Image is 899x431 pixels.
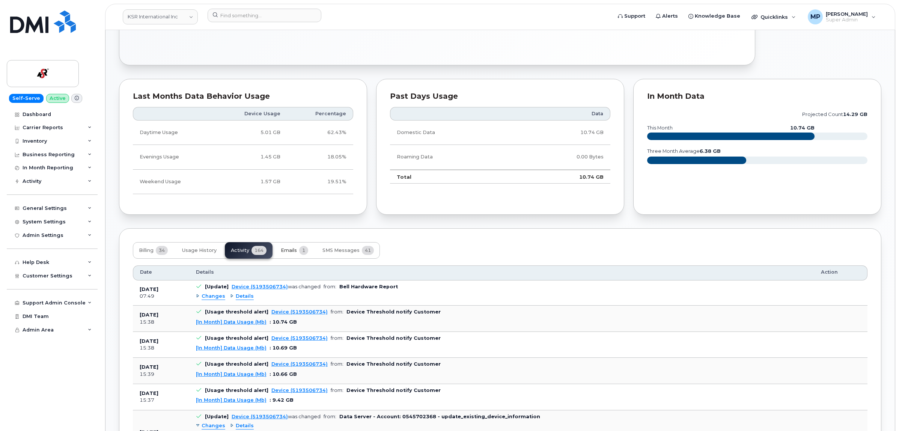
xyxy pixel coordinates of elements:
[802,112,867,117] text: projected count
[214,170,287,194] td: 1.57 GB
[843,112,867,117] tspan: 14.29 GB
[140,371,182,378] div: 15:39
[826,11,868,17] span: [PERSON_NAME]
[271,309,328,315] a: Device (5193506734)
[513,121,610,145] td: 10.74 GB
[390,121,513,145] td: Domestic Data
[236,422,254,429] span: Details
[647,93,867,100] div: In Month Data
[287,107,353,121] th: Percentage
[362,246,374,255] span: 41
[140,319,182,326] div: 15:38
[205,414,229,419] b: [Update]
[790,125,815,131] text: 10.74 GB
[236,293,254,300] span: Details
[287,121,353,145] td: 62.43%
[232,414,288,419] a: Device (5193506734)
[133,121,214,145] td: Daytime Usage
[287,170,353,194] td: 19.51%
[331,387,343,393] span: from:
[695,12,740,20] span: Knowledge Base
[140,345,182,351] div: 15:38
[760,14,788,20] span: Quicklinks
[205,284,229,289] b: [Update]
[196,397,267,403] a: [In Month] Data Usage (Mb)
[826,17,868,23] span: Super Admin
[156,246,168,255] span: 34
[133,93,353,100] div: Last Months Data Behavior Usage
[513,107,610,121] th: Data
[196,269,214,276] span: Details
[140,293,182,300] div: 07:49
[270,397,294,403] span: : 9.42 GB
[140,364,158,370] b: [DATE]
[182,247,217,253] span: Usage History
[270,345,297,351] span: : 10.69 GB
[814,265,867,280] th: Action
[339,284,398,289] b: Bell Hardware Report
[140,390,158,396] b: [DATE]
[205,309,268,315] b: [Usage threshold alert]
[196,345,267,351] a: [In Month] Data Usage (Mb)
[322,247,360,253] span: SMS Messages
[746,9,801,24] div: Quicklinks
[196,319,267,325] a: [In Month] Data Usage (Mb)
[613,9,651,24] a: Support
[208,9,321,22] input: Find something...
[140,269,152,276] span: Date
[662,12,678,20] span: Alerts
[140,397,182,404] div: 15:37
[324,284,336,289] span: from:
[214,107,287,121] th: Device Usage
[133,170,353,194] tr: Friday from 6:00pm to Monday 8:00am
[390,93,610,100] div: Past Days Usage
[513,145,610,169] td: 0.00 Bytes
[140,338,158,344] b: [DATE]
[205,361,268,367] b: [Usage threshold alert]
[214,121,287,145] td: 5.01 GB
[139,247,154,253] span: Billing
[346,387,441,393] b: Device Threshold notify Customer
[331,361,343,367] span: from:
[803,9,881,24] div: Michael Partack
[202,422,225,429] span: Changes
[281,247,297,253] span: Emails
[647,148,721,154] text: three month average
[651,9,683,24] a: Alerts
[202,293,225,300] span: Changes
[140,312,158,318] b: [DATE]
[271,335,328,341] a: Device (5193506734)
[683,9,745,24] a: Knowledge Base
[624,12,645,20] span: Support
[346,309,441,315] b: Device Threshold notify Customer
[270,371,297,377] span: : 10.66 GB
[339,414,540,419] b: Data Server - Account: 0545702368 - update_existing_device_information
[140,286,158,292] b: [DATE]
[346,361,441,367] b: Device Threshold notify Customer
[390,145,513,169] td: Roaming Data
[346,335,441,341] b: Device Threshold notify Customer
[390,170,513,184] td: Total
[647,125,673,131] text: this month
[205,335,268,341] b: [Usage threshold alert]
[232,284,321,289] div: was changed
[271,361,328,367] a: Device (5193506734)
[214,145,287,169] td: 1.45 GB
[133,170,214,194] td: Weekend Usage
[299,246,308,255] span: 1
[133,145,353,169] tr: Weekdays from 6:00pm to 8:00am
[324,414,336,419] span: from:
[331,335,343,341] span: from:
[133,145,214,169] td: Evenings Usage
[123,9,198,24] a: KSR International Inc
[331,309,343,315] span: from:
[232,284,288,289] a: Device (5193506734)
[513,170,610,184] td: 10.74 GB
[271,387,328,393] a: Device (5193506734)
[232,414,321,419] div: was changed
[196,371,267,377] a: [In Month] Data Usage (Mb)
[810,12,820,21] span: MP
[287,145,353,169] td: 18.05%
[270,319,297,325] span: : 10.74 GB
[700,148,721,154] tspan: 6.38 GB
